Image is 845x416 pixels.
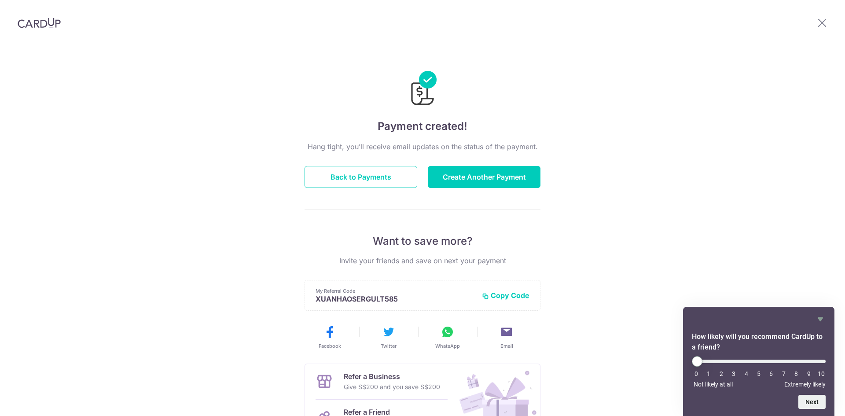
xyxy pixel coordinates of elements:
p: XUANHAOSERGULT585 [316,295,475,303]
span: WhatsApp [435,342,460,350]
span: Not likely at all [694,381,733,388]
span: Twitter [381,342,397,350]
li: 5 [754,370,763,377]
li: 1 [704,370,713,377]
li: 4 [742,370,751,377]
button: Twitter [363,325,415,350]
div: How likely will you recommend CardUp to a friend? Select an option from 0 to 10, with 0 being Not... [692,356,826,388]
li: 9 [805,370,813,377]
p: Hang tight, you’ll receive email updates on the status of the payment. [305,141,540,152]
button: Facebook [304,325,356,350]
button: Copy Code [482,291,529,300]
h4: Payment created! [305,118,540,134]
p: Give S$200 and you save S$200 [344,382,440,392]
img: CardUp [18,18,61,28]
p: Want to save more? [305,234,540,248]
h2: How likely will you recommend CardUp to a friend? Select an option from 0 to 10, with 0 being Not... [692,331,826,353]
img: Payments [408,71,437,108]
li: 8 [792,370,801,377]
li: 3 [729,370,738,377]
li: 7 [779,370,788,377]
p: Invite your friends and save on next your payment [305,255,540,266]
li: 0 [692,370,701,377]
button: Email [481,325,533,350]
span: Extremely likely [784,381,826,388]
button: Next question [798,395,826,409]
button: Hide survey [815,314,826,324]
div: How likely will you recommend CardUp to a friend? Select an option from 0 to 10, with 0 being Not... [692,314,826,409]
span: Facebook [319,342,341,350]
li: 6 [767,370,775,377]
span: Email [500,342,513,350]
p: Refer a Business [344,371,440,382]
li: 2 [717,370,726,377]
button: Back to Payments [305,166,417,188]
button: Create Another Payment [428,166,540,188]
li: 10 [817,370,826,377]
p: My Referral Code [316,287,475,295]
button: WhatsApp [422,325,474,350]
